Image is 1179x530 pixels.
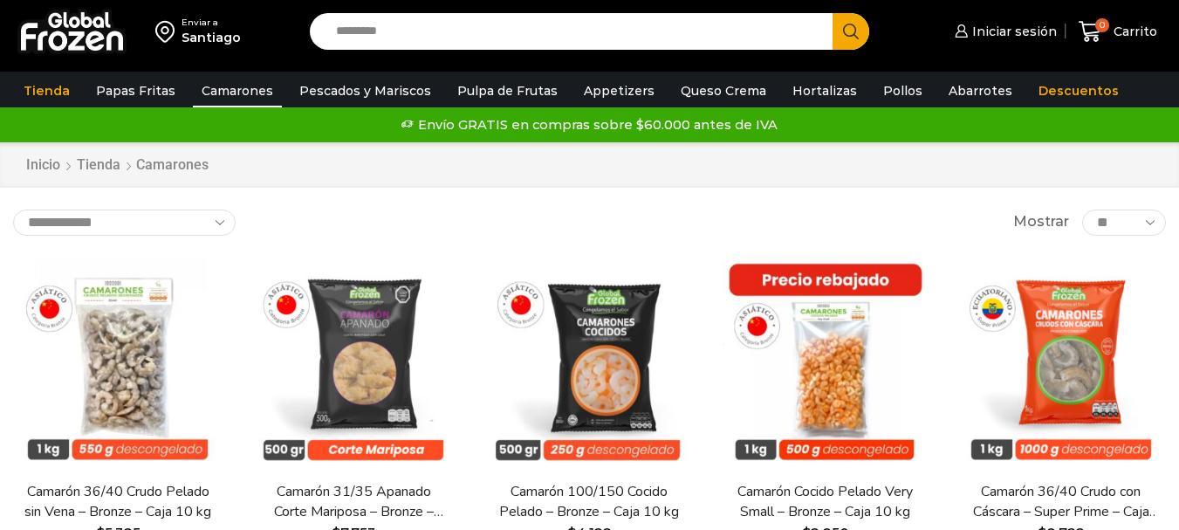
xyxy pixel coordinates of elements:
a: Pollos [874,74,931,107]
a: Descuentos [1030,74,1128,107]
a: Pescados y Mariscos [291,74,440,107]
span: 0 [1095,18,1109,32]
a: Camarón 36/40 Crudo con Cáscara – Super Prime – Caja 10 kg [967,482,1155,522]
a: Tienda [76,155,121,176]
a: Camarón 31/35 Apanado Corte Mariposa – Bronze – Caja 5 kg [259,482,448,522]
span: Iniciar sesión [968,23,1057,40]
a: Appetizers [575,74,663,107]
select: Pedido de la tienda [13,210,236,236]
h1: Camarones [136,156,209,173]
a: Iniciar sesión [950,14,1057,49]
a: Tienda [15,74,79,107]
div: Santiago [182,29,241,46]
span: Carrito [1109,23,1157,40]
nav: Breadcrumb [25,155,209,176]
a: Camarón Cocido Pelado Very Small – Bronze – Caja 10 kg [731,482,920,522]
a: 0 Carrito [1074,11,1162,52]
a: Abarrotes [940,74,1021,107]
img: address-field-icon.svg [155,17,182,46]
button: Search button [833,13,869,50]
a: Papas Fritas [87,74,184,107]
span: Mostrar [1013,212,1069,232]
a: Hortalizas [784,74,866,107]
a: Camarón 36/40 Crudo Pelado sin Vena – Bronze – Caja 10 kg [24,482,212,522]
a: Inicio [25,155,61,176]
a: Queso Crema [672,74,775,107]
a: Camarones [193,74,282,107]
a: Pulpa de Frutas [449,74,566,107]
div: Enviar a [182,17,241,29]
a: Camarón 100/150 Cocido Pelado – Bronze – Caja 10 kg [495,482,683,522]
